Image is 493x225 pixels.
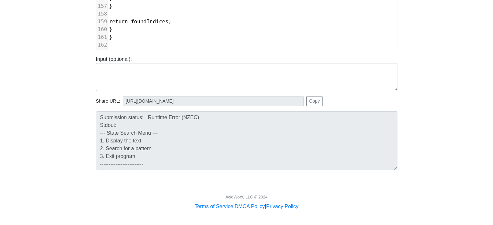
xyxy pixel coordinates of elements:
a: DMCA Policy [235,204,265,209]
div: 157 [96,2,108,10]
button: Copy [306,96,323,106]
span: return foundIndices; [109,18,172,25]
div: 159 [96,18,108,26]
span: } [109,26,112,32]
div: 161 [96,33,108,41]
div: | | [194,203,298,210]
div: 160 [96,26,108,33]
span: Share URL: [96,98,120,105]
div: AcidWorx, LLC © 2024 [225,194,267,200]
div: Input (optional): [91,55,402,91]
div: 158 [96,10,108,18]
a: Privacy Policy [266,204,299,209]
span: } [109,34,112,40]
input: No share available yet [123,96,304,106]
div: 162 [96,41,108,49]
a: Terms of Service [194,204,233,209]
span: } [109,3,112,9]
